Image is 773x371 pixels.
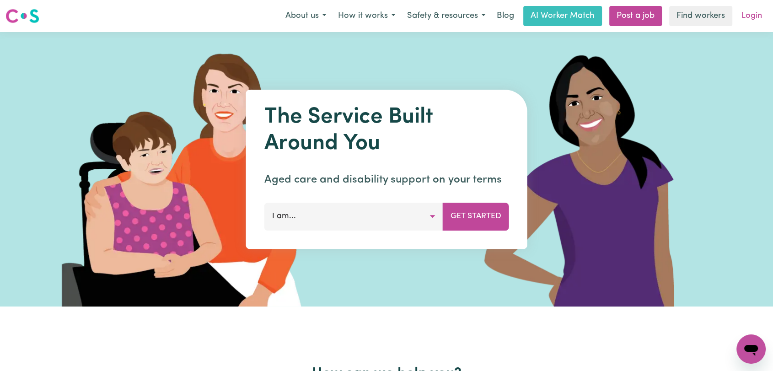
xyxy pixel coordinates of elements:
iframe: Button to launch messaging window [736,334,766,364]
a: Blog [491,6,520,26]
a: Login [736,6,768,26]
p: Aged care and disability support on your terms [264,172,509,188]
a: Careseekers logo [5,5,39,27]
button: I am... [264,203,443,230]
button: Safety & resources [401,6,491,26]
a: Find workers [669,6,732,26]
a: Post a job [609,6,662,26]
button: About us [279,6,332,26]
a: AI Worker Match [523,6,602,26]
button: How it works [332,6,401,26]
button: Get Started [443,203,509,230]
h1: The Service Built Around You [264,104,509,157]
img: Careseekers logo [5,8,39,24]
